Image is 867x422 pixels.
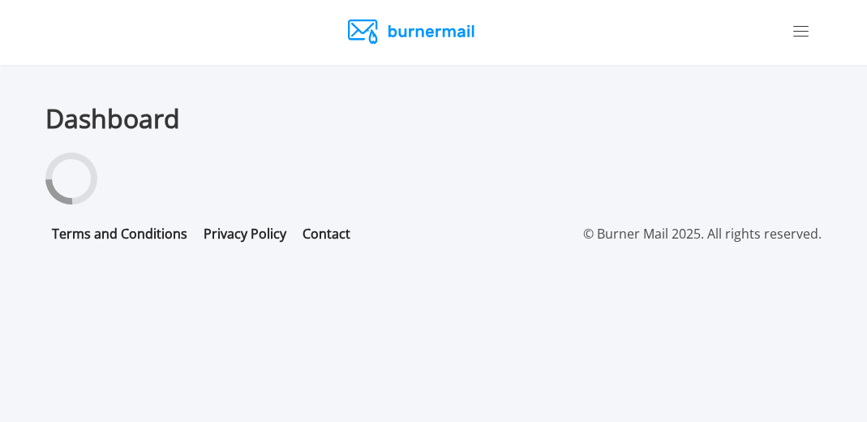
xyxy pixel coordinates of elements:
[204,225,286,243] a: Privacy Policy
[303,225,350,243] a: Contact
[348,19,478,44] img: Burner Mail
[52,225,187,243] a: Terms and Conditions
[583,224,822,243] p: © Burner Mail 2025. All rights reserved.
[45,104,822,133] div: Dashboard
[793,26,809,37] img: Toggle Menu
